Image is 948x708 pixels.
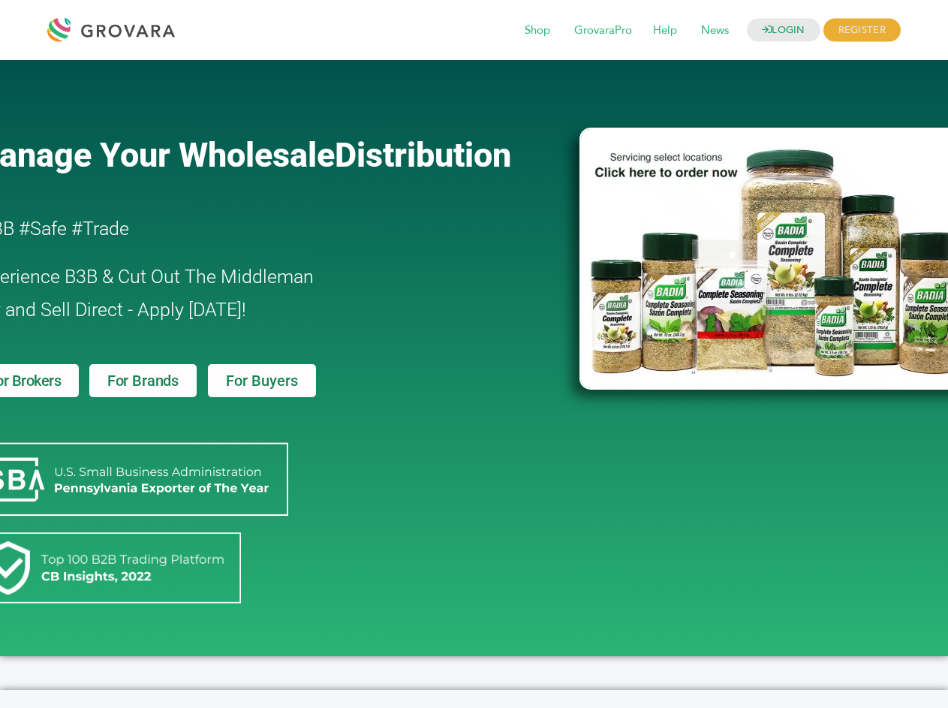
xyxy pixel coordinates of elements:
span: News [691,17,739,45]
a: Help [643,23,688,39]
span: Help [643,17,688,45]
a: Shop [514,23,561,39]
a: News [691,23,739,39]
a: For Buyers [208,364,316,397]
span: For Buyers [226,373,298,388]
span: Shop [514,17,561,45]
a: LOGIN [747,19,820,42]
a: GrovaraPro [564,23,643,39]
span: GrovaraPro [564,17,643,45]
span: Distribution [335,135,511,175]
a: For Brands [89,364,197,397]
span: REGISTER [823,19,901,42]
span: For Brands [107,373,179,388]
